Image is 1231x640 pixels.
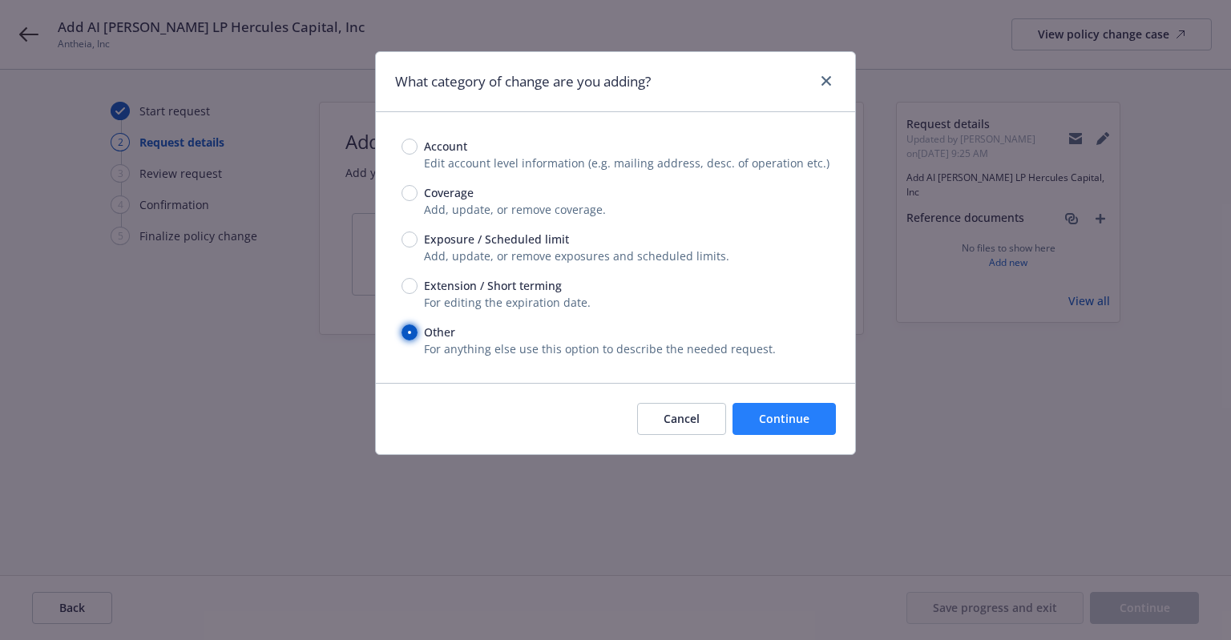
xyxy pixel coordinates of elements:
h1: What category of change are you adding? [395,71,651,92]
span: Account [424,138,467,155]
span: Extension / Short terming [424,277,562,294]
span: For anything else use this option to describe the needed request. [424,341,776,356]
button: Continue [733,403,836,435]
input: Exposure / Scheduled limit [402,231,418,248]
button: Cancel [637,403,726,435]
input: Extension / Short terming [402,278,418,294]
span: Exposure / Scheduled limit [424,231,569,248]
input: Coverage [402,185,418,201]
span: For editing the expiration date. [424,295,591,310]
span: Add, update, or remove coverage. [424,202,606,217]
span: Edit account level information (e.g. mailing address, desc. of operation etc.) [424,155,829,171]
a: close [817,71,836,91]
span: Coverage [424,184,474,201]
span: Other [424,324,455,340]
span: Continue [759,411,809,426]
input: Account [402,139,418,155]
span: Cancel [664,411,700,426]
span: Add, update, or remove exposures and scheduled limits. [424,248,729,264]
input: Other [402,324,418,340]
